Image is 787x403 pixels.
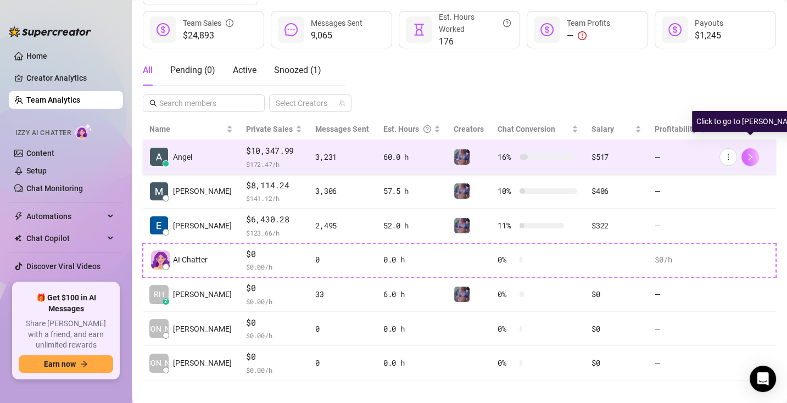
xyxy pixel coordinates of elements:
span: Messages Sent [315,125,369,133]
span: exclamation-circle [578,31,587,40]
a: Chat Monitoring [26,184,83,193]
span: dollar-circle [668,23,682,36]
div: 0 [315,254,370,266]
span: Salary [591,125,614,133]
span: [PERSON_NAME] [173,220,232,232]
div: Open Intercom Messenger [750,366,776,392]
img: izzy-ai-chatter-avatar-DDCN_rTZ.svg [151,250,170,270]
img: Eunice [150,216,168,234]
img: Chat Copilot [14,234,21,242]
div: Team Sales [183,17,233,29]
input: Search members [159,97,249,109]
span: message [284,23,298,36]
span: dollar-circle [540,23,554,36]
td: — [648,140,712,175]
span: $ 0.00 /h [246,365,302,376]
img: Jaylie [454,183,470,199]
span: 0 % [498,288,515,300]
span: 0 % [498,323,515,335]
span: Automations [26,208,104,225]
span: [PERSON_NAME] [130,323,188,335]
div: 57.5 h [383,185,440,197]
span: $1,245 [695,29,723,42]
span: Payouts [695,19,723,27]
div: — [567,29,610,42]
span: 11 % [498,220,515,232]
span: $ 141.12 /h [246,193,302,204]
div: 0.0 h [383,357,440,369]
span: dollar-circle [157,23,170,36]
span: 176 [439,35,511,48]
span: $8,114.24 [246,179,302,192]
span: Messages Sent [311,19,362,27]
span: more [724,153,732,161]
div: 3,231 [315,151,370,163]
div: $322 [591,220,641,232]
span: Chat Copilot [26,230,104,247]
img: Jaylie [454,149,470,165]
div: 33 [315,288,370,300]
button: Earn nowarrow-right [19,355,113,373]
th: Creators [447,119,491,140]
span: 🎁 Get $100 in AI Messages [19,293,113,314]
a: Home [26,52,47,60]
div: $406 [591,185,641,197]
span: right [746,153,754,161]
span: [PERSON_NAME] [173,357,232,369]
div: 0 [315,357,370,369]
span: $ 0.00 /h [246,296,302,307]
span: search [149,99,157,107]
span: 10 % [498,185,515,197]
span: 16 % [498,151,515,163]
div: 60.0 h [383,151,440,163]
div: $517 [591,151,641,163]
div: Pending ( 0 ) [170,64,215,77]
div: z [163,298,169,305]
span: thunderbolt [14,212,23,221]
span: arrow-right [80,360,88,368]
img: Matt [150,182,168,200]
div: 3,306 [315,185,370,197]
a: Team Analytics [26,96,80,104]
span: [PERSON_NAME] [173,323,232,335]
span: question-circle [503,11,511,35]
span: RH [154,288,164,300]
span: Active [233,65,256,75]
span: [PERSON_NAME] [130,357,188,369]
span: $ 0.00 /h [246,261,302,272]
span: $10,347.99 [246,144,302,158]
div: 52.0 h [383,220,440,232]
div: $0 [591,288,641,300]
span: $ 172.47 /h [246,159,302,170]
img: Jaylie [454,218,470,233]
span: $ 0.00 /h [246,330,302,341]
div: 6.0 h [383,288,440,300]
th: Name [143,119,239,140]
span: Profitability [655,125,696,133]
span: Chat Conversion [498,125,555,133]
a: Content [26,149,54,158]
a: Discover Viral Videos [26,262,101,271]
td: — [648,312,712,346]
div: Est. Hours Worked [439,11,511,35]
span: Snoozed ( 1 ) [274,65,321,75]
span: $6,430.28 [246,213,302,226]
td: — [648,346,712,380]
span: [PERSON_NAME] [173,185,232,197]
span: $24,893 [183,29,233,42]
div: $0 /h [655,254,706,266]
td: — [648,209,712,243]
div: 0 [315,323,370,335]
span: $0 [246,316,302,329]
img: logo-BBDzfeDw.svg [9,26,91,37]
span: Share [PERSON_NAME] with a friend, and earn unlimited rewards [19,318,113,351]
span: Angel [173,151,192,163]
span: Team Profits [567,19,610,27]
img: Jaylie [454,287,470,302]
span: Name [149,123,224,135]
span: $0 [246,282,302,295]
div: 0.0 h [383,254,440,266]
div: 2,495 [315,220,370,232]
span: Izzy AI Chatter [15,128,71,138]
span: Private Sales [246,125,293,133]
